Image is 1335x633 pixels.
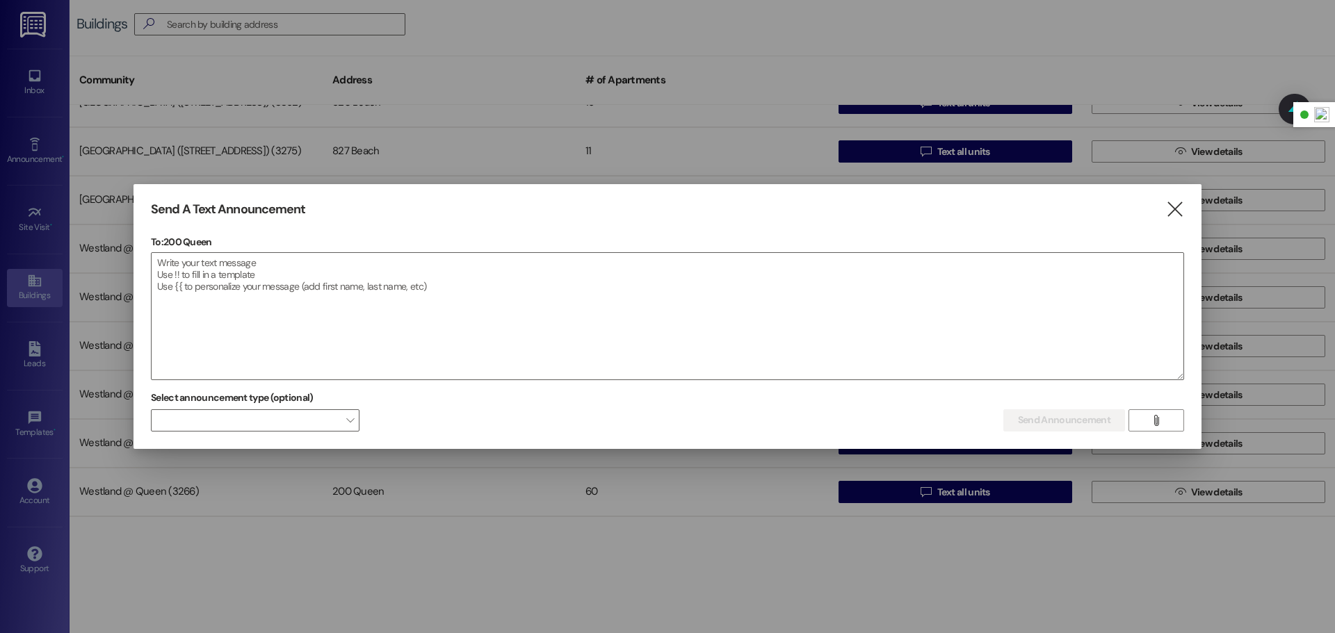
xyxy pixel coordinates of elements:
p: To: 200 Queen [151,235,1184,249]
i:  [1165,202,1184,217]
span: Send Announcement [1018,413,1110,427]
h3: Send A Text Announcement [151,202,305,217]
button: Send Announcement [1003,409,1125,431]
i:  [1151,415,1161,426]
label: Select announcement type (optional) [151,387,314,409]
